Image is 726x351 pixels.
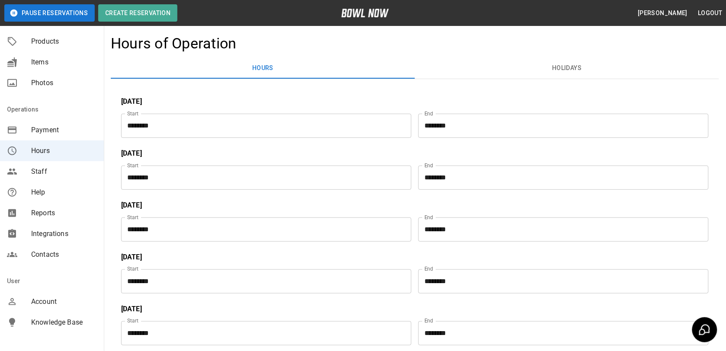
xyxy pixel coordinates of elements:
input: Choose time, selected time is 12:00 AM [121,166,405,190]
input: Choose time, selected time is 10:00 PM [418,321,703,345]
input: Choose time, selected time is 3:00 PM [121,269,405,294]
span: Account [31,297,97,307]
label: Start [127,110,138,117]
span: Hours [31,146,97,156]
button: Holidays [415,58,719,79]
input: Choose time, selected time is 12:00 PM [121,114,405,138]
label: Start [127,214,138,221]
input: Choose time, selected time is 3:00 PM [121,217,405,242]
span: Integrations [31,229,97,239]
span: Items [31,57,97,67]
p: [DATE] [121,148,709,159]
label: End [424,265,434,273]
span: Products [31,36,97,47]
button: Logout [695,5,726,21]
input: Choose time, selected time is 9:00 PM [418,114,703,138]
input: Choose time, selected time is 3:00 PM [121,321,405,345]
label: Start [127,162,138,169]
button: Hours [111,58,415,79]
span: Photos [31,78,97,88]
input: Choose time, selected time is 12:00 AM [418,217,703,242]
label: Start [127,265,138,273]
button: [PERSON_NAME] [634,5,691,21]
button: Pause Reservations [4,4,95,22]
p: [DATE] [121,304,709,314]
span: Help [31,187,97,198]
span: Contacts [31,249,97,260]
input: Choose time, selected time is 11:00 PM [418,269,703,294]
h4: Hours of Operation [111,35,237,53]
span: Staff [31,166,97,177]
button: Create Reservation [98,4,177,22]
label: Start [127,317,138,325]
span: Reports [31,208,97,218]
div: basic tabs example [111,58,719,79]
p: [DATE] [121,252,709,262]
p: [DATE] [121,96,709,107]
span: Knowledge Base [31,317,97,328]
span: Payment [31,125,97,135]
input: Choose time, selected time is 12:00 AM [418,166,703,190]
img: logo [341,9,389,17]
label: End [424,110,434,117]
label: End [424,162,434,169]
label: End [424,317,434,325]
label: End [424,214,434,221]
p: [DATE] [121,200,709,211]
